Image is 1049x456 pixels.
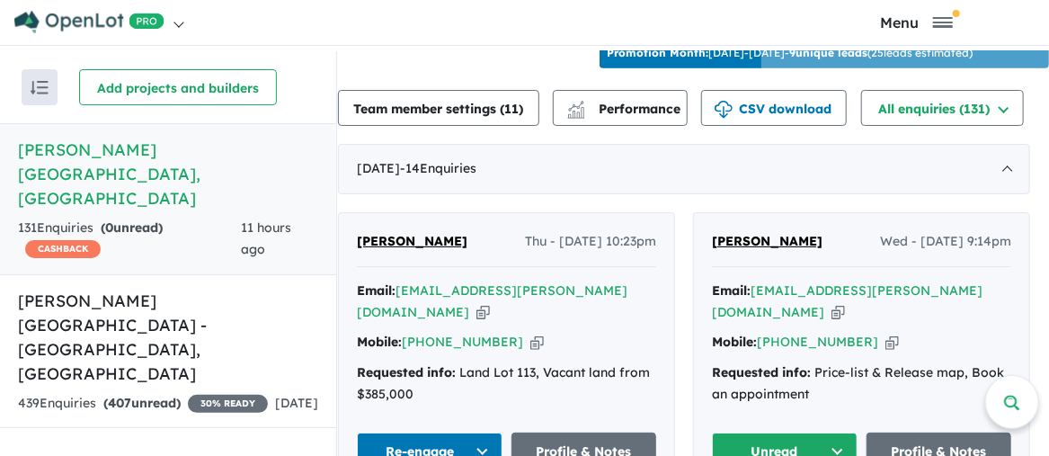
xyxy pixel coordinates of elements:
span: 11 hours ago [242,219,292,257]
span: Thu - [DATE] 10:23pm [525,231,656,253]
button: Toggle navigation [789,13,1045,31]
span: [DATE] [275,395,318,411]
button: Add projects and builders [79,69,277,105]
a: [EMAIL_ADDRESS][PERSON_NAME][DOMAIN_NAME] [357,282,627,320]
button: Team member settings (11) [338,90,539,126]
h5: [PERSON_NAME][GEOGRAPHIC_DATA] , [GEOGRAPHIC_DATA] [18,138,318,210]
img: bar-chart.svg [567,107,585,119]
a: [PHONE_NUMBER] [402,334,523,350]
div: [DATE] [338,144,1030,194]
span: 11 [505,101,520,117]
strong: Email: [357,282,396,299]
span: [PERSON_NAME] [357,233,467,249]
div: Price-list & Release map, Book an appointment [712,362,1011,406]
button: Performance [553,90,688,126]
img: line-chart.svg [568,101,584,111]
button: Copy [476,303,490,322]
div: 439 Enquir ies [18,393,268,415]
div: 131 Enquir ies [18,218,242,261]
a: [EMAIL_ADDRESS][PERSON_NAME][DOMAIN_NAME] [712,282,982,320]
h5: [PERSON_NAME][GEOGRAPHIC_DATA] - [GEOGRAPHIC_DATA] , [GEOGRAPHIC_DATA] [18,289,318,386]
button: CSV download [701,90,847,126]
span: 407 [108,395,131,411]
img: download icon [715,101,733,119]
img: sort.svg [31,81,49,94]
b: Promotion Month: [607,46,708,59]
span: [PERSON_NAME] [712,233,822,249]
strong: Mobile: [357,334,402,350]
strong: Requested info: [712,364,811,380]
p: [DATE] - [DATE] - ( 25 leads estimated) [607,45,973,61]
strong: ( unread) [101,219,163,236]
a: [PERSON_NAME] [357,231,467,253]
span: Wed - [DATE] 9:14pm [880,231,1011,253]
strong: Mobile: [712,334,757,350]
span: 0 [105,219,113,236]
button: All enquiries (131) [861,90,1024,126]
strong: Requested info: [357,364,456,380]
button: Copy [530,333,544,352]
strong: ( unread) [103,395,181,411]
a: [PERSON_NAME] [712,231,822,253]
button: Copy [885,333,899,352]
button: Copy [831,303,845,322]
span: CASHBACK [25,240,101,258]
span: 30 % READY [188,395,268,413]
span: - 14 Enquir ies [400,160,476,176]
b: 9 unique leads [789,46,867,59]
strong: Email: [712,282,751,299]
div: Land Lot 113, Vacant land from $385,000 [357,362,656,406]
span: Performance [570,101,680,117]
a: [PHONE_NUMBER] [757,334,878,350]
img: Openlot PRO Logo White [14,11,164,33]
